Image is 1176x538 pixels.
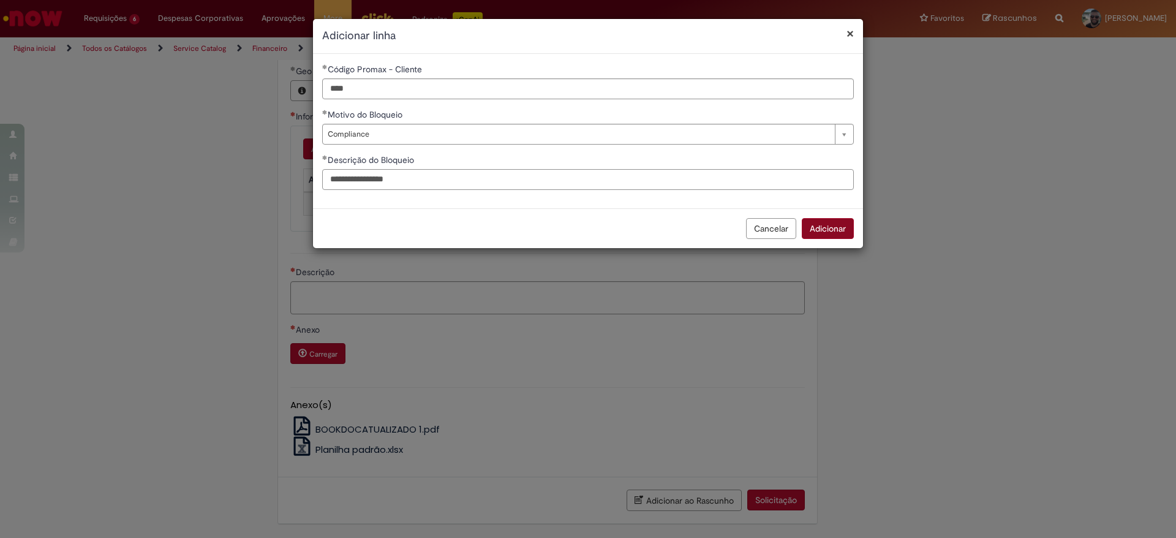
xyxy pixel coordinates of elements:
button: Fechar modal [846,27,854,40]
span: Obrigatório Preenchido [322,110,328,115]
span: Obrigatório Preenchido [322,64,328,69]
span: Motivo do Bloqueio [328,109,405,120]
button: Adicionar [802,218,854,239]
span: Compliance [328,124,829,144]
button: Cancelar [746,218,796,239]
span: Código Promax - Cliente [328,64,424,75]
input: Código Promax - Cliente [322,78,854,99]
h2: Adicionar linha [322,28,854,44]
span: Descrição do Bloqueio [328,154,417,165]
input: Descrição do Bloqueio [322,169,854,190]
span: Obrigatório Preenchido [322,155,328,160]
